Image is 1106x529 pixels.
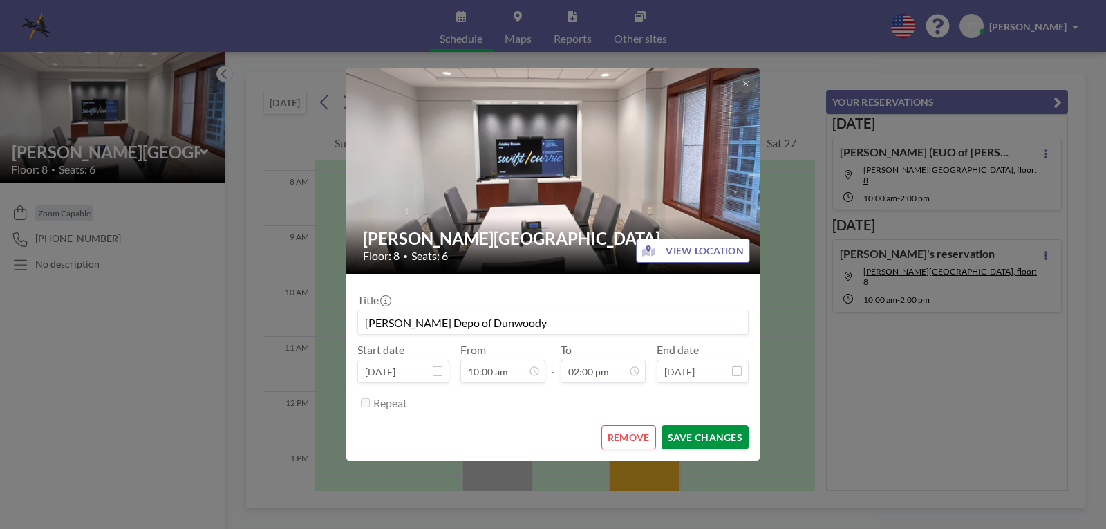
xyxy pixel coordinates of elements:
span: Seats: 6 [411,249,448,263]
button: SAVE CHANGES [662,425,749,449]
label: Repeat [373,396,407,410]
label: From [460,343,486,357]
button: REMOVE [601,425,656,449]
label: End date [657,343,699,357]
span: Floor: 8 [363,249,400,263]
img: 537.png [346,15,761,326]
input: (No title) [358,310,748,334]
h2: [PERSON_NAME][GEOGRAPHIC_DATA] [363,228,744,249]
button: VIEW LOCATION [636,239,750,263]
span: • [403,251,408,261]
label: Start date [357,343,404,357]
label: To [561,343,572,357]
span: - [551,348,555,378]
label: Title [357,293,390,307]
